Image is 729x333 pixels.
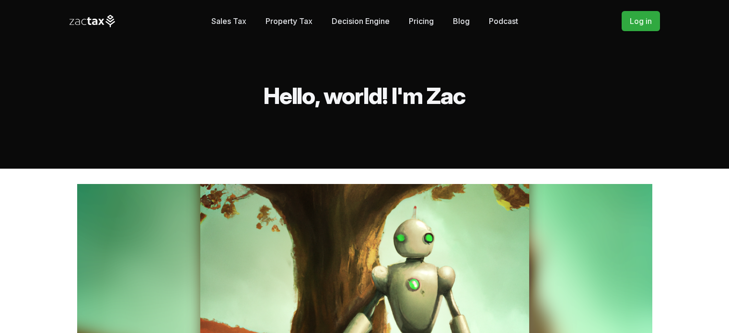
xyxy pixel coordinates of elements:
[211,11,246,31] a: Sales Tax
[622,11,660,31] a: Log in
[453,11,470,31] a: Blog
[489,11,518,31] a: Podcast
[332,11,390,31] a: Decision Engine
[266,11,312,31] a: Property Tax
[409,11,434,31] a: Pricing
[69,84,660,107] h2: Hello, world! I'm Zac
